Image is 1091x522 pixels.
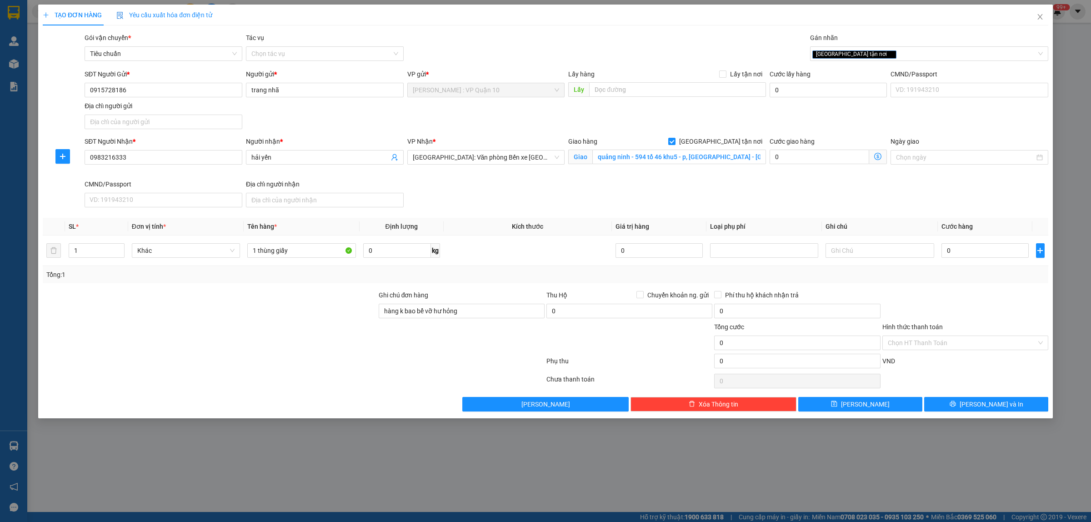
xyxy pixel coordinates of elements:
[85,115,242,129] input: Địa chỉ của người gửi
[431,243,440,258] span: kg
[1036,243,1045,258] button: plus
[85,179,242,189] div: CMND/Passport
[891,138,919,145] label: Ngày giao
[592,150,766,164] input: Giao tận nơi
[822,218,937,236] th: Ghi chú
[379,291,429,299] label: Ghi chú đơn hàng
[941,223,973,230] span: Cước hàng
[721,290,802,300] span: Phí thu hộ khách nhận trả
[512,223,543,230] span: Kích thước
[521,399,570,409] span: [PERSON_NAME]
[1036,247,1044,254] span: plus
[132,223,166,230] span: Đơn vị tính
[545,374,713,390] div: Chưa thanh toán
[116,11,212,19] span: Yêu cầu xuất hóa đơn điện tử
[770,138,815,145] label: Cước giao hàng
[69,223,76,230] span: SL
[706,218,822,236] th: Loại phụ phí
[888,52,893,56] span: close
[924,397,1048,412] button: printer[PERSON_NAME] và In
[43,11,102,19] span: TẠO ĐƠN HÀNG
[841,399,890,409] span: [PERSON_NAME]
[246,34,264,41] label: Tác vụ
[56,153,70,160] span: plus
[568,150,592,164] span: Giao
[616,243,703,258] input: 0
[385,223,418,230] span: Định lượng
[46,270,421,280] div: Tổng: 1
[1036,13,1044,20] span: close
[85,34,131,41] span: Gói vận chuyển
[379,304,545,318] input: Ghi chú đơn hàng
[812,50,896,59] span: [GEOGRAPHIC_DATA] tận nơi
[46,243,61,258] button: delete
[413,151,560,164] span: Hải Phòng: Văn phòng Bến xe Thượng Lý
[246,193,404,207] input: Địa chỉ của người nhận
[85,101,242,111] div: Địa chỉ người gửi
[568,138,597,145] span: Giao hàng
[568,82,589,97] span: Lấy
[616,223,649,230] span: Giá trị hàng
[568,70,595,78] span: Lấy hàng
[462,397,628,412] button: [PERSON_NAME]
[798,397,922,412] button: save[PERSON_NAME]
[1027,5,1053,30] button: Close
[546,291,567,299] span: Thu Hộ
[689,401,695,408] span: delete
[90,47,237,60] span: Tiêu chuẩn
[676,136,766,146] span: [GEOGRAPHIC_DATA] tận nơi
[714,323,744,331] span: Tổng cước
[545,356,713,372] div: Phụ thu
[770,70,811,78] label: Cước lấy hàng
[247,243,355,258] input: VD: Bàn, Ghế
[391,154,398,161] span: user-add
[699,399,738,409] span: Xóa Thông tin
[246,179,404,189] div: Địa chỉ người nhận
[247,223,277,230] span: Tên hàng
[413,83,560,97] span: Hồ Chí Minh : VP Quận 10
[407,138,433,145] span: VP Nhận
[246,136,404,146] div: Người nhận
[116,12,124,19] img: icon
[85,136,242,146] div: SĐT Người Nhận
[85,69,242,79] div: SĐT Người Gửi
[882,323,943,331] label: Hình thức thanh toán
[874,153,881,160] span: dollar-circle
[589,82,766,97] input: Dọc đường
[770,83,887,97] input: Cước lấy hàng
[950,401,956,408] span: printer
[831,401,837,408] span: save
[882,357,895,365] span: VND
[137,244,235,257] span: Khác
[826,243,934,258] input: Ghi Chú
[43,12,49,18] span: plus
[960,399,1023,409] span: [PERSON_NAME] và In
[55,149,70,164] button: plus
[631,397,796,412] button: deleteXóa Thông tin
[726,69,766,79] span: Lấy tận nơi
[891,69,1048,79] div: CMND/Passport
[810,34,838,41] label: Gán nhãn
[644,290,712,300] span: Chuyển khoản ng. gửi
[770,150,869,164] input: Cước giao hàng
[896,152,1035,162] input: Ngày giao
[246,69,404,79] div: Người gửi
[407,69,565,79] div: VP gửi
